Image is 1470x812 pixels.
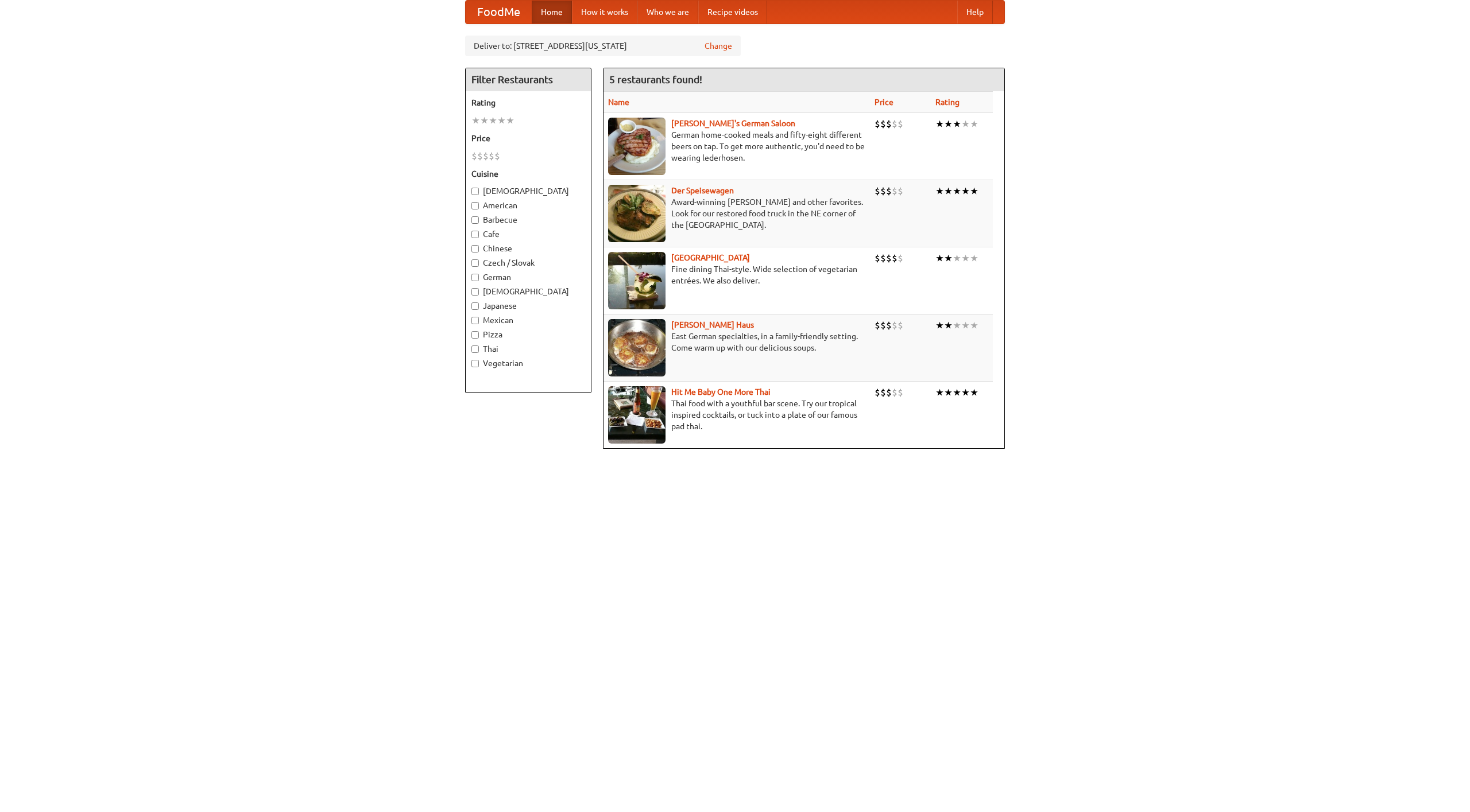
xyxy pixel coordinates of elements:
label: German [471,271,585,283]
a: [PERSON_NAME]'s German Saloon [671,119,795,128]
img: satay.jpg [608,252,666,309]
input: Barbecue [471,216,479,224]
input: Cafe [471,231,479,238]
li: ★ [489,114,497,127]
a: [PERSON_NAME] Haus [671,320,754,329]
li: ★ [471,114,480,127]
a: Rating [935,98,960,107]
li: $ [898,185,903,197]
li: $ [892,118,898,130]
h4: Filter Restaurants [466,68,591,91]
li: $ [483,150,489,162]
input: Japanese [471,302,479,310]
li: ★ [935,386,944,399]
li: $ [892,252,898,265]
input: German [471,274,479,281]
li: $ [886,319,892,332]
li: $ [875,118,880,130]
li: ★ [935,252,944,265]
li: ★ [970,185,978,197]
li: ★ [961,319,970,332]
li: ★ [970,319,978,332]
p: Fine dining Thai-style. Wide selection of vegetarian entrées. We also deliver. [608,263,865,286]
label: American [471,200,585,211]
h5: Rating [471,97,585,108]
label: Vegetarian [471,358,585,369]
label: Japanese [471,300,585,312]
input: Vegetarian [471,360,479,367]
li: ★ [944,185,953,197]
input: Thai [471,345,479,353]
li: $ [892,319,898,332]
input: Chinese [471,245,479,252]
label: Czech / Slovak [471,257,585,269]
a: Who we are [637,1,698,24]
li: $ [892,185,898,197]
img: esthers.jpg [608,118,666,175]
li: $ [880,319,886,332]
li: ★ [953,252,961,265]
li: $ [875,319,880,332]
label: Cafe [471,228,585,240]
label: Pizza [471,329,585,340]
a: [GEOGRAPHIC_DATA] [671,253,750,262]
a: FoodMe [466,1,532,24]
p: East German specialties, in a family-friendly setting. Come warm up with our delicious soups. [608,331,865,353]
li: $ [898,118,903,130]
li: $ [892,386,898,399]
li: $ [494,150,500,162]
a: Recipe videos [698,1,767,24]
li: $ [886,118,892,130]
li: ★ [961,252,970,265]
label: Thai [471,343,585,355]
h5: Cuisine [471,168,585,180]
a: Price [875,98,893,107]
a: Name [608,98,629,107]
img: speisewagen.jpg [608,185,666,242]
p: German home-cooked meals and fifty-eight different beers on tap. To get more authentic, you'd nee... [608,129,865,164]
li: ★ [953,386,961,399]
img: kohlhaus.jpg [608,319,666,376]
li: $ [886,185,892,197]
input: American [471,202,479,209]
li: ★ [961,185,970,197]
li: $ [880,386,886,399]
li: ★ [497,114,506,127]
input: Czech / Slovak [471,259,479,267]
input: [DEMOGRAPHIC_DATA] [471,188,479,195]
label: Mexican [471,314,585,326]
li: ★ [944,118,953,130]
li: ★ [935,319,944,332]
li: ★ [961,118,970,130]
label: [DEMOGRAPHIC_DATA] [471,185,585,197]
li: $ [898,252,903,265]
li: $ [489,150,494,162]
a: Help [957,1,993,24]
li: ★ [970,252,978,265]
li: ★ [970,118,978,130]
li: ★ [944,386,953,399]
li: $ [880,118,886,130]
input: Pizza [471,331,479,339]
li: $ [886,386,892,399]
li: $ [875,252,880,265]
div: Deliver to: [STREET_ADDRESS][US_STATE] [465,36,741,56]
a: Change [705,40,732,52]
li: ★ [961,386,970,399]
li: ★ [480,114,489,127]
li: $ [875,386,880,399]
ng-pluralize: 5 restaurants found! [609,74,702,85]
a: Der Speisewagen [671,186,734,195]
b: Hit Me Baby One More Thai [671,387,771,397]
li: $ [886,252,892,265]
a: Home [532,1,572,24]
li: $ [898,319,903,332]
li: $ [880,252,886,265]
li: $ [880,185,886,197]
li: $ [875,185,880,197]
a: How it works [572,1,637,24]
